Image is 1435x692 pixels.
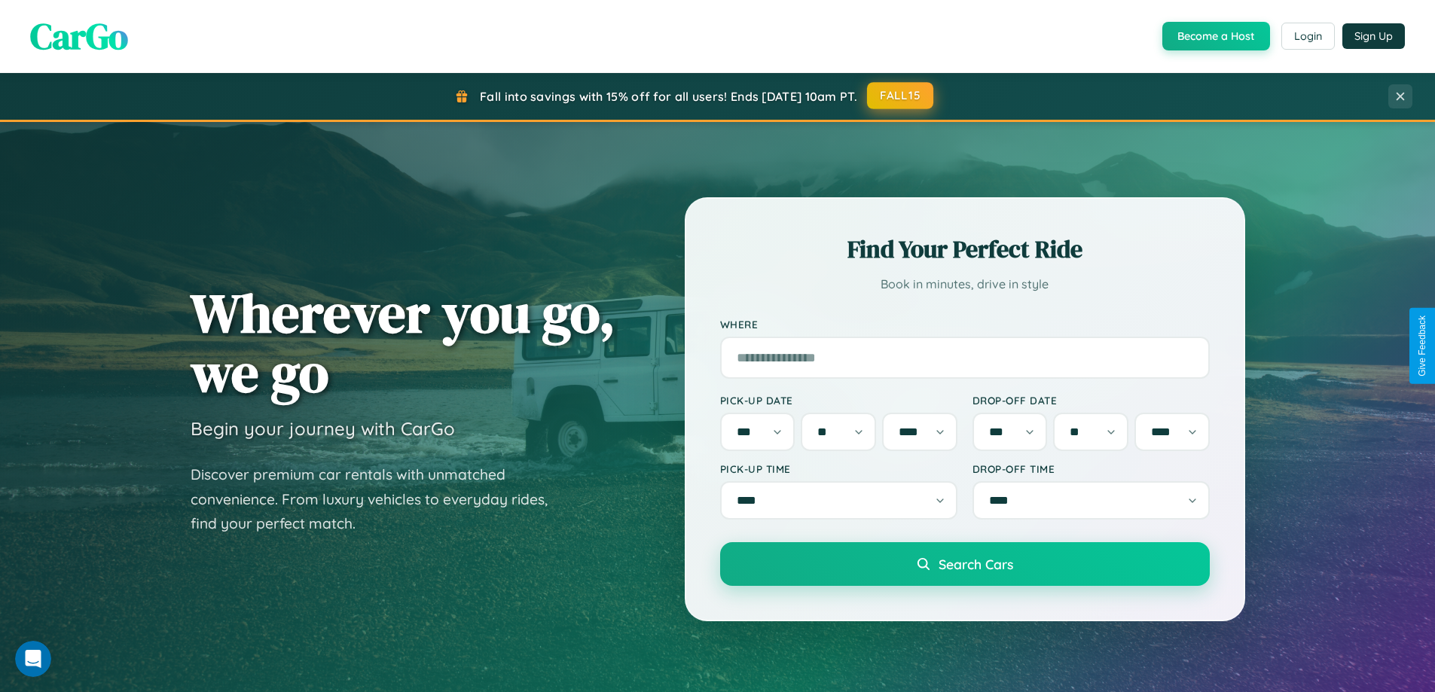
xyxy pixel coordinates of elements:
span: Fall into savings with 15% off for all users! Ends [DATE] 10am PT. [480,89,857,104]
button: Become a Host [1162,22,1270,50]
h1: Wherever you go, we go [191,283,615,402]
h3: Begin your journey with CarGo [191,417,455,440]
button: Login [1281,23,1335,50]
p: Discover premium car rentals with unmatched convenience. From luxury vehicles to everyday rides, ... [191,462,567,536]
label: Where [720,318,1210,331]
label: Drop-off Time [972,462,1210,475]
label: Pick-up Time [720,462,957,475]
p: Book in minutes, drive in style [720,273,1210,295]
iframe: Intercom live chat [15,641,51,677]
label: Drop-off Date [972,394,1210,407]
label: Pick-up Date [720,394,957,407]
button: FALL15 [867,82,933,109]
span: CarGo [30,11,128,61]
button: Sign Up [1342,23,1405,49]
span: Search Cars [939,556,1013,572]
h2: Find Your Perfect Ride [720,233,1210,266]
div: Give Feedback [1417,316,1427,376]
button: Search Cars [720,542,1210,586]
